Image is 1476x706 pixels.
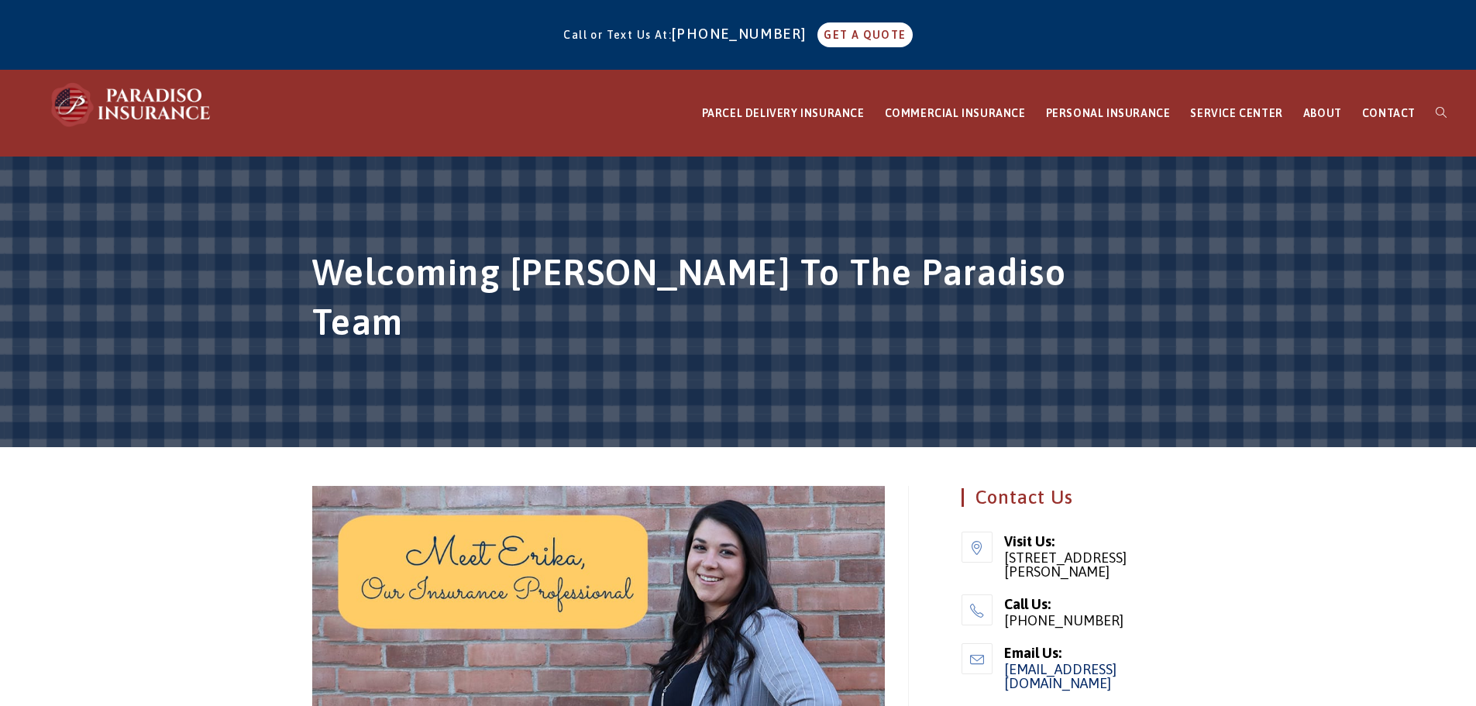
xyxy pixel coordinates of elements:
img: Paradiso Insurance [46,81,217,128]
a: [PHONE_NUMBER] [672,26,814,42]
span: [PHONE_NUMBER] [1004,614,1162,628]
span: PARCEL DELIVERY INSURANCE [702,107,865,119]
h4: Contact Us [962,488,1162,507]
a: COMMERCIAL INSURANCE [875,71,1036,157]
a: [EMAIL_ADDRESS][DOMAIN_NAME] [1004,661,1116,691]
span: Call or Text Us At: [563,29,672,41]
a: GET A QUOTE [817,22,912,47]
h1: Welcoming [PERSON_NAME] To The Paradiso Team [312,248,1165,356]
span: SERVICE CENTER [1190,107,1282,119]
span: [STREET_ADDRESS][PERSON_NAME] [1004,551,1162,579]
span: Visit Us: [1004,532,1162,551]
span: PERSONAL INSURANCE [1046,107,1171,119]
span: ABOUT [1303,107,1342,119]
a: SERVICE CENTER [1180,71,1292,157]
a: ABOUT [1293,71,1352,157]
span: COMMERCIAL INSURANCE [885,107,1026,119]
a: CONTACT [1352,71,1426,157]
a: PERSONAL INSURANCE [1036,71,1181,157]
a: PARCEL DELIVERY INSURANCE [692,71,875,157]
span: Email Us: [1004,643,1162,663]
span: Call Us: [1004,594,1162,614]
span: CONTACT [1362,107,1416,119]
